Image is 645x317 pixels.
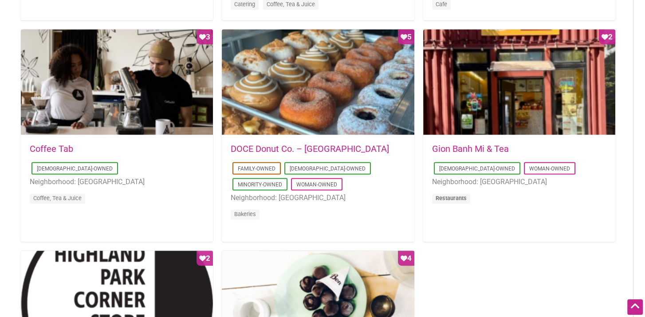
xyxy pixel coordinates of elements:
li: Neighborhood: [GEOGRAPHIC_DATA] [432,176,606,188]
a: Catering [234,1,255,8]
a: Bakeries [234,211,256,217]
a: Coffee Tab [30,143,73,154]
a: Coffee, Tea & Juice [267,1,315,8]
a: [DEMOGRAPHIC_DATA]-Owned [37,166,113,172]
a: Minority-Owned [238,182,282,188]
a: DOCE Donut Co. – [GEOGRAPHIC_DATA] [231,143,389,154]
a: Cafe [436,1,447,8]
a: Family-Owned [238,166,275,172]
a: Restaurants [436,195,467,201]
a: [DEMOGRAPHIC_DATA]-Owned [290,166,366,172]
li: Neighborhood: [GEOGRAPHIC_DATA] [231,192,405,204]
a: [DEMOGRAPHIC_DATA]-Owned [439,166,515,172]
a: Woman-Owned [529,166,570,172]
a: Coffee, Tea & Juice [33,195,82,201]
div: Scroll Back to Top [627,299,643,315]
li: Neighborhood: [GEOGRAPHIC_DATA] [30,176,204,188]
a: Gion Banh Mi & Tea [432,143,509,154]
a: Woman-Owned [296,182,337,188]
